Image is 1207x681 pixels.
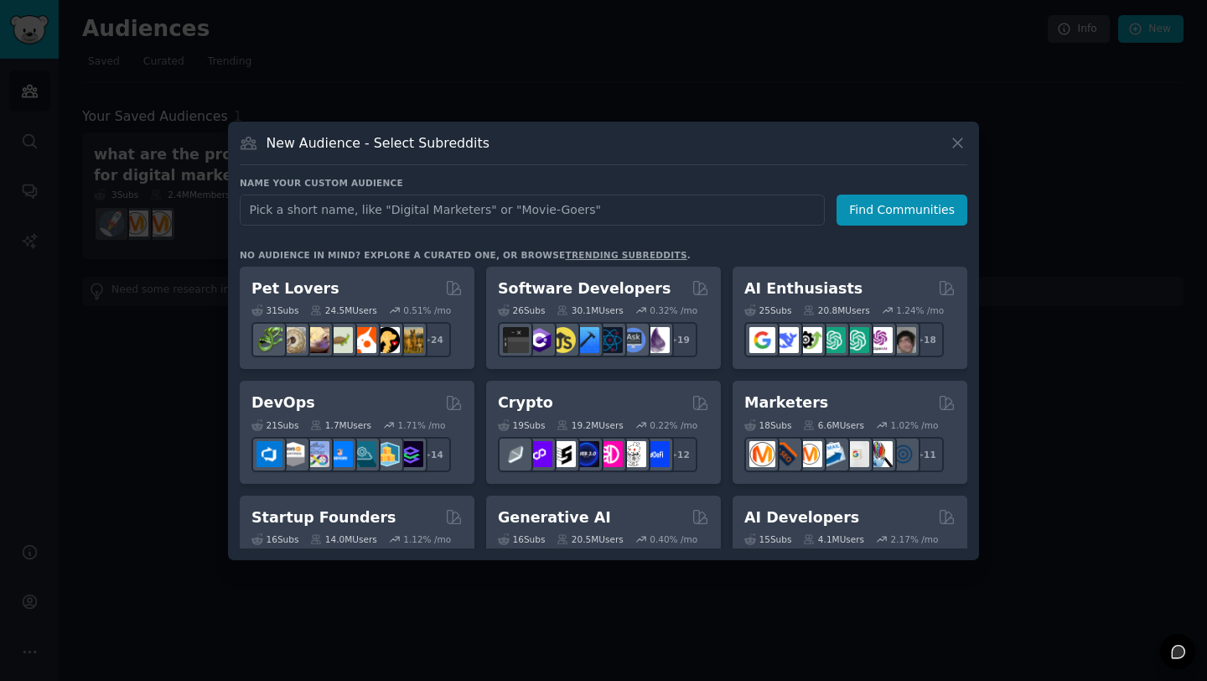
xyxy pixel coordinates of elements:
[749,327,775,353] img: GoogleGeminiAI
[374,441,400,467] img: aws_cdk
[280,327,306,353] img: ballpython
[550,327,576,353] img: learnjavascript
[374,327,400,353] img: PetAdvice
[240,177,967,189] h3: Name your custom audience
[749,441,775,467] img: content_marketing
[503,441,529,467] img: ethfinance
[662,437,697,472] div: + 12
[526,327,552,353] img: csharp
[503,327,529,353] img: software
[744,419,791,431] div: 18 Sub s
[597,327,623,353] img: reactnative
[310,419,371,431] div: 1.7M Users
[303,327,329,353] img: leopardgeckos
[251,507,396,528] h2: Startup Founders
[867,441,893,467] img: MarketingResearch
[550,441,576,467] img: ethstaker
[416,437,451,472] div: + 14
[909,322,944,357] div: + 18
[397,441,423,467] img: PlatformEngineers
[773,441,799,467] img: bigseo
[644,327,670,353] img: elixir
[267,134,490,152] h3: New Audience - Select Subreddits
[796,327,822,353] img: AItoolsCatalog
[909,437,944,472] div: + 11
[416,322,451,357] div: + 24
[256,441,282,467] img: azuredevops
[803,304,869,316] div: 20.8M Users
[744,392,828,413] h2: Marketers
[820,327,846,353] img: chatgpt_promptDesign
[896,304,944,316] div: 1.24 % /mo
[397,327,423,353] img: dogbreed
[891,419,939,431] div: 1.02 % /mo
[498,419,545,431] div: 19 Sub s
[240,249,691,261] div: No audience in mind? Explore a curated one, or browse .
[327,441,353,467] img: DevOpsLinks
[310,533,376,545] div: 14.0M Users
[803,533,864,545] div: 4.1M Users
[251,278,339,299] h2: Pet Lovers
[820,441,846,467] img: Emailmarketing
[650,419,697,431] div: 0.22 % /mo
[403,304,451,316] div: 0.51 % /mo
[650,533,697,545] div: 0.40 % /mo
[398,419,446,431] div: 1.71 % /mo
[498,533,545,545] div: 16 Sub s
[744,533,791,545] div: 15 Sub s
[890,441,916,467] img: OnlineMarketing
[620,327,646,353] img: AskComputerScience
[573,327,599,353] img: iOSProgramming
[796,441,822,467] img: AskMarketing
[498,304,545,316] div: 26 Sub s
[557,533,623,545] div: 20.5M Users
[837,195,967,226] button: Find Communities
[350,327,376,353] img: cockatiel
[327,327,353,353] img: turtle
[597,441,623,467] img: defiblockchain
[644,441,670,467] img: defi_
[803,419,864,431] div: 6.6M Users
[498,278,671,299] h2: Software Developers
[843,441,869,467] img: googleads
[891,533,939,545] div: 2.17 % /mo
[350,441,376,467] img: platformengineering
[744,304,791,316] div: 25 Sub s
[662,322,697,357] div: + 19
[620,441,646,467] img: CryptoNews
[744,278,863,299] h2: AI Enthusiasts
[303,441,329,467] img: Docker_DevOps
[557,304,623,316] div: 30.1M Users
[403,533,451,545] div: 1.12 % /mo
[280,441,306,467] img: AWS_Certified_Experts
[890,327,916,353] img: ArtificalIntelligence
[251,419,298,431] div: 21 Sub s
[240,195,825,226] input: Pick a short name, like "Digital Marketers" or "Movie-Goers"
[773,327,799,353] img: DeepSeek
[557,419,623,431] div: 19.2M Users
[256,327,282,353] img: herpetology
[251,533,298,545] div: 16 Sub s
[843,327,869,353] img: chatgpt_prompts_
[565,250,686,260] a: trending subreddits
[251,392,315,413] h2: DevOps
[867,327,893,353] img: OpenAIDev
[650,304,697,316] div: 0.32 % /mo
[498,392,553,413] h2: Crypto
[526,441,552,467] img: 0xPolygon
[498,507,611,528] h2: Generative AI
[573,441,599,467] img: web3
[744,507,859,528] h2: AI Developers
[310,304,376,316] div: 24.5M Users
[251,304,298,316] div: 31 Sub s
